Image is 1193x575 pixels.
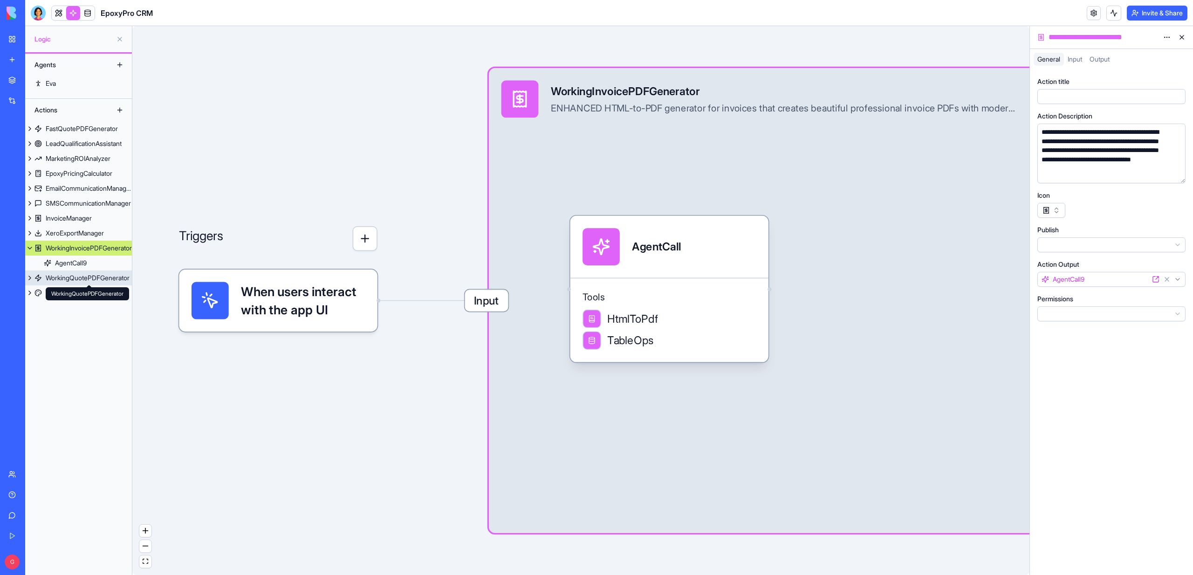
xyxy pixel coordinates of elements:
div: WorkingQuotePDFGenerator [46,273,130,283]
span: Output [1090,55,1110,63]
button: zoom in [139,525,151,537]
div: SMSCommunicationManager [46,199,131,208]
div: WorkingInvoicePDFGenerator [46,243,132,253]
div: AgentCall9 [55,258,87,268]
div: InvoiceManager [46,214,92,223]
a: WorkingInvoicePDFGenerator [25,241,132,256]
div: ENHANCED HTML-to-PDF generator for invoices that creates beautiful professional invoice PDFs with... [551,102,1015,115]
span: Logic [34,35,112,44]
a: XeroExportManager [25,226,132,241]
a: Eva [25,76,132,91]
a: DocumentLayoutEditor [25,285,132,300]
a: EmailCommunicationManager [25,181,132,196]
div: EpoxyPricingCalculator [46,169,112,178]
a: FastQuotePDFGenerator [25,121,132,136]
label: Icon [1037,191,1050,200]
div: Agents [30,57,104,72]
div: Triggers [179,177,377,332]
div: WorkingInvoicePDFGenerator [551,83,1015,99]
div: AgentCall [632,239,681,254]
button: Invite & Share [1127,6,1187,21]
a: InvoiceManager [25,211,132,226]
span: G [5,554,20,569]
a: MarketingROIAnalyzer [25,151,132,166]
label: Action Output [1037,260,1079,269]
span: Tools [583,291,756,304]
button: zoom out [139,540,151,553]
label: Permissions [1037,294,1073,304]
div: When users interact with the app UI [179,270,377,332]
span: Input [465,290,508,312]
div: WorkingQuotePDFGenerator [46,287,129,300]
div: Eva [46,79,56,88]
span: Input [1068,55,1082,63]
div: AgentCallToolsHtmlToPdfTableOps [570,216,768,362]
span: EpoxyPro CRM [101,7,153,19]
a: SMSCommunicationManager [25,196,132,211]
span: General [1037,55,1060,63]
span: HtmlToPdf [607,311,658,326]
span: When users interact with the app UI [241,282,365,319]
a: WorkingQuotePDFGenerator [25,270,132,285]
p: Triggers [179,226,223,251]
a: EpoxyPricingCalculator [25,166,132,181]
div: XeroExportManager [46,229,104,238]
img: logo [7,7,64,20]
div: MarketingROIAnalyzer [46,154,110,163]
div: Actions [30,103,104,118]
a: LeadQualificationAssistant [25,136,132,151]
div: FastQuotePDFGenerator [46,124,118,133]
label: Action title [1037,77,1070,86]
button: fit view [139,555,151,568]
div: LeadQualificationAssistant [46,139,122,148]
span: TableOps [607,333,654,348]
a: AgentCall9 [25,256,132,270]
div: EmailCommunicationManager [46,184,132,193]
label: Action Description [1037,111,1092,121]
label: Publish [1037,225,1059,235]
div: InputWorkingInvoicePDFGeneratorENHANCED HTML-to-PDF generator for invoices that creates beautiful... [489,68,1115,533]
